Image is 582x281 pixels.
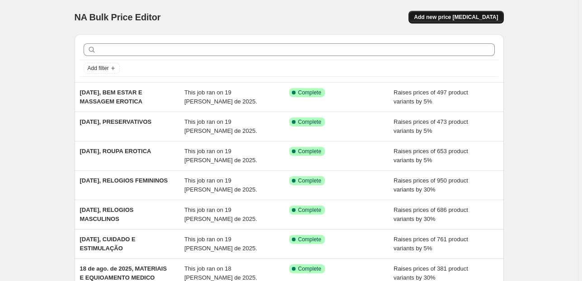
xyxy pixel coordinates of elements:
button: Add new price [MEDICAL_DATA] [408,11,503,23]
span: Complete [298,206,321,214]
button: Add filter [84,63,120,74]
span: Complete [298,236,321,243]
span: [DATE], RELOGIOS FEMININOS [80,177,168,184]
span: [DATE], PRESERVATIVOS [80,118,152,125]
span: This job ran on 19 [PERSON_NAME] de 2025. [184,236,257,252]
span: This job ran on 19 [PERSON_NAME] de 2025. [184,177,257,193]
span: [DATE], ROUPA EROTICA [80,148,151,155]
span: Complete [298,89,321,96]
span: This job ran on 19 [PERSON_NAME] de 2025. [184,148,257,164]
span: This job ran on 19 [PERSON_NAME] de 2025. [184,89,257,105]
span: Add new price [MEDICAL_DATA] [414,14,498,21]
span: [DATE], CUIDADO E ESTIMULAÇÃO [80,236,136,252]
span: Complete [298,118,321,126]
span: Raises prices of 950 product variants by 30% [394,177,468,193]
span: This job ran on 19 [PERSON_NAME] de 2025. [184,206,257,222]
span: Raises prices of 686 product variants by 30% [394,206,468,222]
span: This job ran on 18 [PERSON_NAME] de 2025. [184,265,257,281]
span: [DATE], BEM ESTAR E MASSAGEM EROTICA [80,89,143,105]
span: Raises prices of 761 product variants by 5% [394,236,468,252]
span: Raises prices of 381 product variants by 30% [394,265,468,281]
span: Add filter [88,65,109,72]
span: Raises prices of 497 product variants by 5% [394,89,468,105]
span: Complete [298,148,321,155]
span: Raises prices of 653 product variants by 5% [394,148,468,164]
span: Raises prices of 473 product variants by 5% [394,118,468,134]
span: This job ran on 19 [PERSON_NAME] de 2025. [184,118,257,134]
span: [DATE], RELOGIOS MASCULINOS [80,206,134,222]
span: NA Bulk Price Editor [75,12,161,22]
span: Complete [298,265,321,272]
span: 18 de ago. de 2025, MATERIAIS E EQUIOAMENTO MEDICO [80,265,167,281]
span: Complete [298,177,321,184]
